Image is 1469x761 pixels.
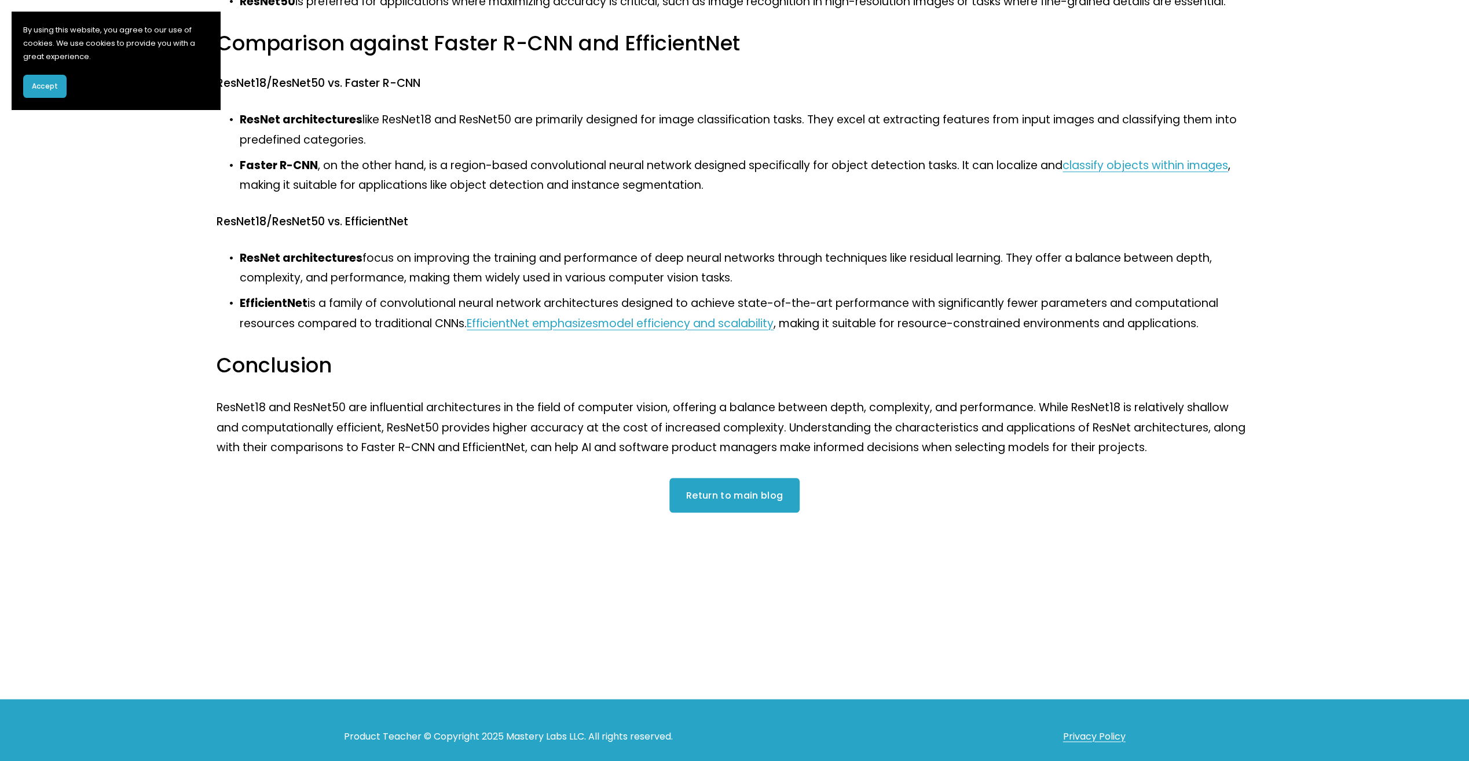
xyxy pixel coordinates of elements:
p: ResNet18 and ResNet50 are influential architectures in the field of computer vision, offering a b... [217,398,1252,458]
p: Product Teacher © Copyright 2025 Mastery Labs LLC. All rights reserved. [344,729,859,745]
a: EfficientNet emphasizes [467,316,598,331]
strong: EfficientNet [240,295,307,311]
p: focus on improving the training and performance of deep neural networks through techniques like r... [240,248,1252,288]
p: , on the other hand, is a region-based convolutional neural network designed specifically for obj... [240,156,1252,196]
span: Accept [32,81,58,92]
section: Cookie banner [12,12,220,109]
a: model efficiency and scalability [598,316,774,331]
h3: Conclusion [217,352,1252,379]
h3: Comparison against Faster R-CNN and EfficientNet [217,30,1252,57]
a: Privacy Policy [1063,729,1125,745]
strong: Faster R-CNN [240,158,318,173]
p: like ResNet18 and ResNet50 are primarily designed for image classification tasks. They excel at e... [240,110,1252,150]
p: is a family of convolutional neural network architectures designed to achieve state-of-the-art pe... [240,294,1252,334]
button: Accept [23,75,67,98]
h4: ResNet18/ResNet50 vs. EfficientNet [217,214,1252,230]
strong: ResNet architectures [240,250,362,266]
a: classify objects within images [1063,158,1228,173]
strong: ResNet architectures [240,112,362,127]
p: By using this website, you agree to our use of cookies. We use cookies to provide you with a grea... [23,23,208,63]
a: Return to main blog [669,478,800,513]
h4: ResNet18/ResNet50 vs. Faster R-CNN [217,76,1252,92]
